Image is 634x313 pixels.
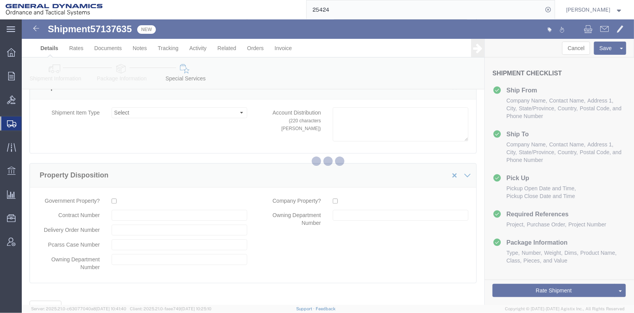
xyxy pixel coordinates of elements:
[505,306,625,312] span: Copyright © [DATE]-[DATE] Agistix Inc., All Rights Reserved
[96,306,126,311] span: [DATE] 10:41:40
[181,306,211,311] span: [DATE] 10:25:10
[566,5,611,14] span: Tim Schaffer
[566,5,624,14] button: [PERSON_NAME]
[31,306,126,311] span: Server: 2025.21.0-c63077040a8
[130,306,211,311] span: Client: 2025.21.0-faee749
[316,306,335,311] a: Feedback
[5,4,103,16] img: logo
[296,306,316,311] a: Support
[307,0,543,19] input: Search for shipment number, reference number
